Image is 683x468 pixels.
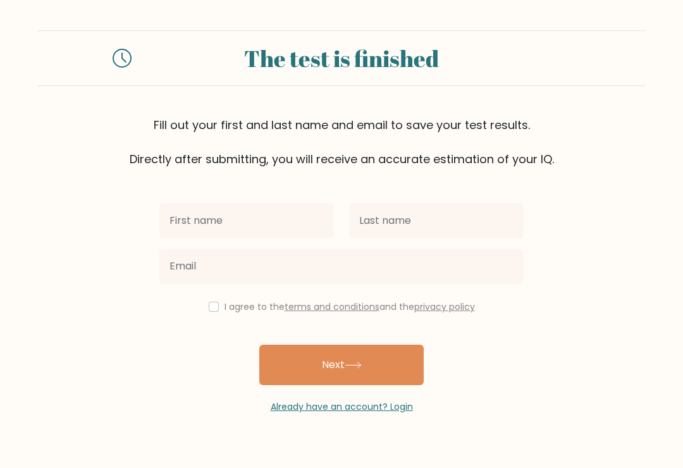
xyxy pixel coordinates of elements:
[349,203,524,238] input: Last name
[271,400,413,413] a: Already have an account? Login
[225,300,475,313] label: I agree to the and the
[259,345,424,385] button: Next
[147,41,536,75] div: The test is finished
[159,203,334,238] input: First name
[414,300,475,313] a: privacy policy
[159,249,524,284] input: Email
[285,300,379,313] a: terms and conditions
[38,116,645,168] div: Fill out your first and last name and email to save your test results. Directly after submitting,...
